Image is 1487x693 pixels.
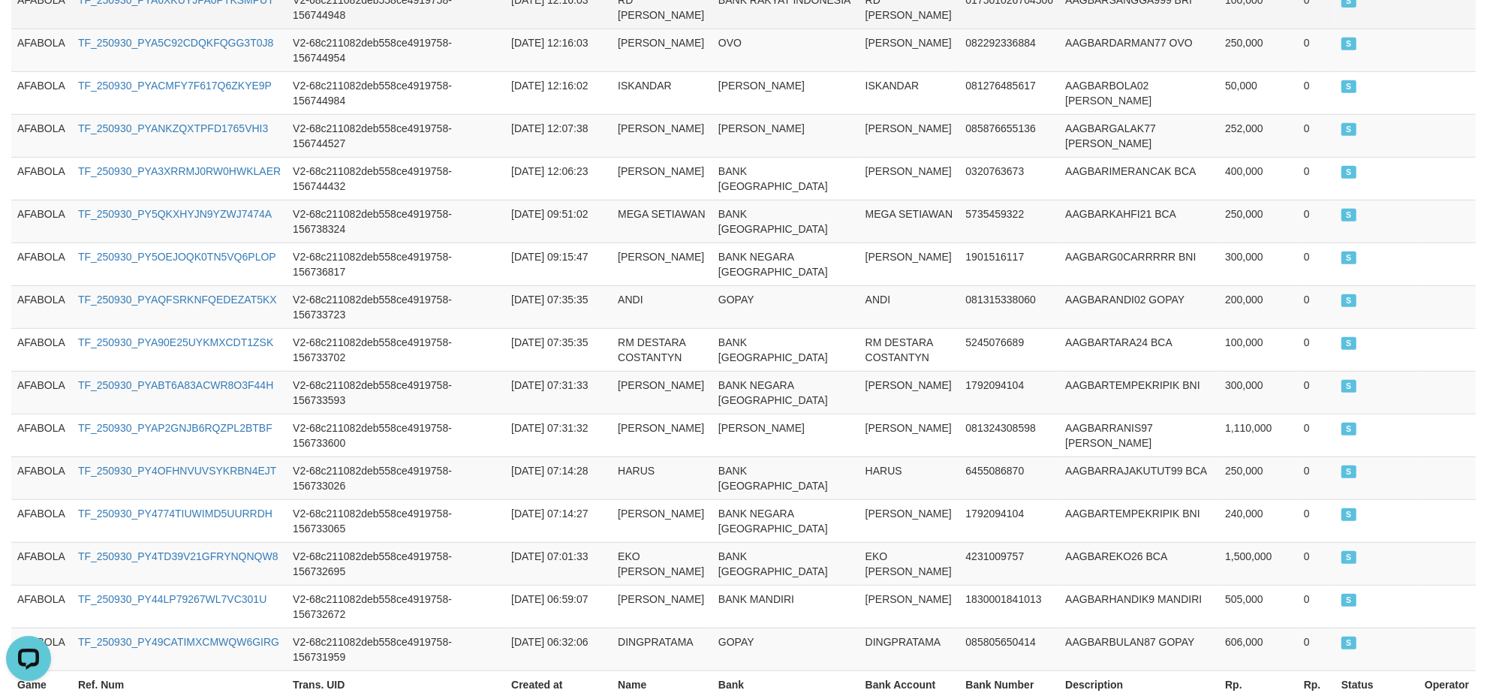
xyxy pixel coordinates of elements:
td: HARUS [612,456,712,499]
td: ISKANDAR [612,71,712,114]
td: 5245076689 [960,328,1060,371]
td: [PERSON_NAME] [712,414,859,456]
td: 0 [1298,200,1335,243]
td: [PERSON_NAME] [612,29,712,71]
td: 0 [1298,328,1335,371]
a: TF_250930_PYA3XRRMJ0RW0HWKLAER [78,165,281,177]
td: 0 [1298,243,1335,285]
a: TF_250930_PY44LP79267WL7VC301U [78,593,266,605]
td: 250,000 [1219,29,1298,71]
td: V2-68c211082deb558ce4919758-156731959 [287,628,505,670]
a: TF_250930_PYACMFY7F617Q6ZKYE9P [78,80,272,92]
td: 250,000 [1219,200,1298,243]
span: SUCCESS [1341,551,1356,564]
td: [PERSON_NAME] [712,71,859,114]
td: [PERSON_NAME] [612,157,712,200]
td: 4231009757 [960,542,1060,585]
td: 085876655136 [960,114,1060,157]
td: V2-68c211082deb558ce4919758-156732672 [287,585,505,628]
td: 300,000 [1219,371,1298,414]
td: [PERSON_NAME] [612,371,712,414]
td: AFABOLA [11,243,72,285]
td: AAGBARTEMPEKRIPIK BNI [1059,499,1219,542]
a: TF_250930_PY5QKXHYJN9YZWJ7474A [78,208,272,220]
a: TF_250930_PYA5C92CDQKFQGG3T0J8 [78,37,273,49]
td: [PERSON_NAME] [612,114,712,157]
td: 081276485617 [960,71,1060,114]
span: SUCCESS [1341,337,1356,350]
td: 085805650414 [960,628,1060,670]
td: AAGBARRAJAKUTUT99 BCA [1059,456,1219,499]
td: 6455086870 [960,456,1060,499]
td: 0 [1298,371,1335,414]
td: [PERSON_NAME] [859,414,960,456]
td: [DATE] 12:06:23 [505,157,612,200]
td: 081324308598 [960,414,1060,456]
a: TF_250930_PYABT6A83ACWR8O3F44H [78,379,273,391]
td: AAGBARKAHFI21 BCA [1059,200,1219,243]
td: 0 [1298,499,1335,542]
td: AAGBARDARMAN77 OVO [1059,29,1219,71]
td: [DATE] 06:59:07 [505,585,612,628]
td: AFABOLA [11,499,72,542]
td: BANK NEGARA [GEOGRAPHIC_DATA] [712,243,859,285]
span: SUCCESS [1341,594,1356,607]
a: TF_250930_PYAQFSRKNFQEDEZAT5KX [78,294,277,306]
td: 200,000 [1219,285,1298,328]
td: RM DESTARA COSTANTYN [859,328,960,371]
td: BANK [GEOGRAPHIC_DATA] [712,200,859,243]
td: AFABOLA [11,542,72,585]
span: SUCCESS [1341,123,1356,136]
td: AFABOLA [11,71,72,114]
td: AAGBARHANDIK9 MANDIRI [1059,585,1219,628]
td: AFABOLA [11,628,72,670]
td: [DATE] 06:32:06 [505,628,612,670]
td: EKO [PERSON_NAME] [612,542,712,585]
td: [PERSON_NAME] [859,114,960,157]
td: 505,000 [1219,585,1298,628]
td: V2-68c211082deb558ce4919758-156744432 [287,157,505,200]
span: SUCCESS [1341,38,1356,50]
a: TF_250930_PY49CATIMXCMWQW6GIRG [78,636,279,648]
td: [DATE] 07:14:27 [505,499,612,542]
td: 0 [1298,157,1335,200]
td: 1792094104 [960,371,1060,414]
span: SUCCESS [1341,380,1356,393]
td: [PERSON_NAME] [859,371,960,414]
td: AAGBARRANIS97 [PERSON_NAME] [1059,414,1219,456]
td: ANDI [612,285,712,328]
td: 250,000 [1219,456,1298,499]
td: BANK NEGARA [GEOGRAPHIC_DATA] [712,499,859,542]
td: HARUS [859,456,960,499]
td: 606,000 [1219,628,1298,670]
td: AAGBARANDI02 GOPAY [1059,285,1219,328]
td: AAGBARGALAK77 [PERSON_NAME] [1059,114,1219,157]
td: BANK NEGARA [GEOGRAPHIC_DATA] [712,371,859,414]
td: MEGA SETIAWAN [859,200,960,243]
a: TF_250930_PYA90E25UYKMXCDT1ZSK [78,336,273,348]
td: [PERSON_NAME] [859,243,960,285]
td: AAGBARIMERANCAK BCA [1059,157,1219,200]
td: V2-68c211082deb558ce4919758-156733702 [287,328,505,371]
td: BANK [GEOGRAPHIC_DATA] [712,157,859,200]
td: AFABOLA [11,29,72,71]
td: V2-68c211082deb558ce4919758-156732695 [287,542,505,585]
span: SUCCESS [1341,80,1356,93]
td: [DATE] 07:14:28 [505,456,612,499]
td: 0 [1298,114,1335,157]
td: [DATE] 09:15:47 [505,243,612,285]
td: AAGBARTEMPEKRIPIK BNI [1059,371,1219,414]
span: SUCCESS [1341,508,1356,521]
td: 0 [1298,414,1335,456]
td: 1,500,000 [1219,542,1298,585]
td: [DATE] 07:35:35 [505,285,612,328]
td: AFABOLA [11,371,72,414]
td: DINGPRATAMA [612,628,712,670]
td: 081315338060 [960,285,1060,328]
td: V2-68c211082deb558ce4919758-156733593 [287,371,505,414]
td: AFABOLA [11,414,72,456]
td: GOPAY [712,628,859,670]
td: [PERSON_NAME] [859,29,960,71]
td: AFABOLA [11,157,72,200]
td: 252,000 [1219,114,1298,157]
